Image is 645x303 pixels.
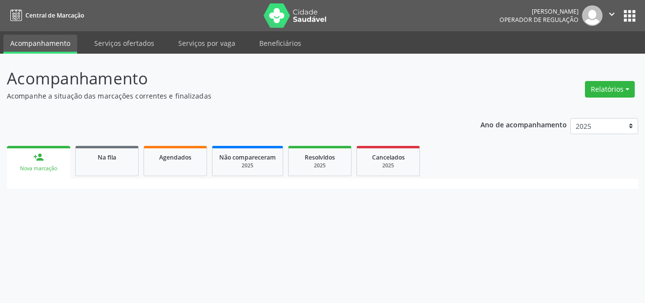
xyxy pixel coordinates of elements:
[252,35,308,52] a: Beneficiários
[585,81,635,98] button: Relatórios
[219,153,276,162] span: Não compareceram
[295,162,344,169] div: 2025
[372,153,405,162] span: Cancelados
[7,66,449,91] p: Acompanhamento
[364,162,413,169] div: 2025
[480,118,567,130] p: Ano de acompanhamento
[7,91,449,101] p: Acompanhe a situação das marcações correntes e finalizadas
[582,5,603,26] img: img
[219,162,276,169] div: 2025
[98,153,116,162] span: Na fila
[603,5,621,26] button: 
[14,165,63,172] div: Nova marcação
[499,7,579,16] div: [PERSON_NAME]
[25,11,84,20] span: Central de Marcação
[3,35,77,54] a: Acompanhamento
[7,7,84,23] a: Central de Marcação
[171,35,242,52] a: Serviços por vaga
[33,152,44,162] div: person_add
[87,35,161,52] a: Serviços ofertados
[159,153,191,162] span: Agendados
[499,16,579,24] span: Operador de regulação
[621,7,638,24] button: apps
[305,153,335,162] span: Resolvidos
[606,9,617,20] i: 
